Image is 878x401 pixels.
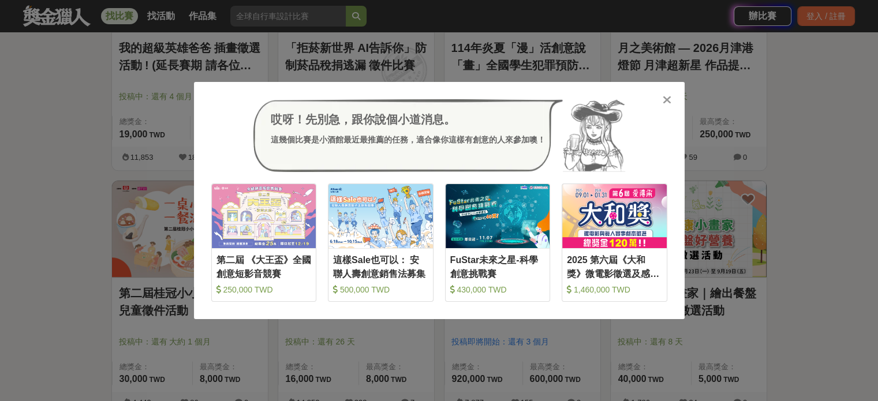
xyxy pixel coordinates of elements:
div: 第二屆 《大王盃》全國創意短影音競賽 [216,253,312,279]
div: 250,000 TWD [216,284,312,295]
div: 這樣Sale也可以： 安聯人壽創意銷售法募集 [333,253,428,279]
div: 1,460,000 TWD [567,284,662,295]
div: 430,000 TWD [450,284,546,295]
img: Cover Image [446,184,550,248]
a: Cover Image2025 第六屆《大和獎》微電影徵選及感人實事分享 1,460,000 TWD [562,183,667,302]
div: 這幾個比賽是小酒館最近最推薦的任務，適合像你這樣有創意的人來參加噢！ [271,134,546,146]
img: Avatar [563,99,625,172]
img: Cover Image [212,184,316,248]
div: 2025 第六屆《大和獎》微電影徵選及感人實事分享 [567,253,662,279]
a: Cover Image第二屆 《大王盃》全國創意短影音競賽 250,000 TWD [211,183,317,302]
div: 500,000 TWD [333,284,428,295]
img: Cover Image [562,184,667,248]
a: Cover ImageFuStar未來之星-科學創意挑戰賽 430,000 TWD [445,183,551,302]
a: Cover Image這樣Sale也可以： 安聯人壽創意銷售法募集 500,000 TWD [328,183,434,302]
div: FuStar未來之星-科學創意挑戰賽 [450,253,546,279]
div: 哎呀！先別急，跟你說個小道消息。 [271,111,546,128]
img: Cover Image [328,184,433,248]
